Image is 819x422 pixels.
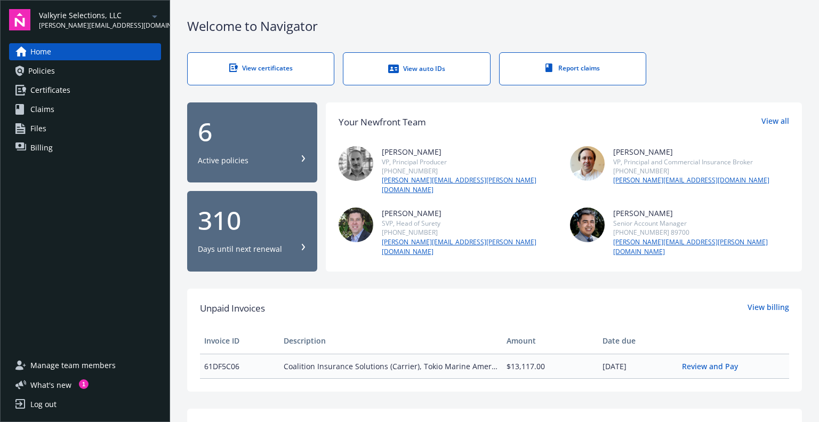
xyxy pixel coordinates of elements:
[198,208,307,233] div: 310
[79,379,89,389] div: 1
[9,120,161,137] a: Files
[30,120,46,137] span: Files
[598,354,678,378] td: [DATE]
[613,166,769,176] div: [PHONE_NUMBER]
[39,9,161,30] button: Valkyrie Selections, LLC[PERSON_NAME][EMAIL_ADDRESS][DOMAIN_NAME]arrowDropDown
[502,328,598,354] th: Amount
[9,379,89,391] button: What's new1
[365,63,468,74] div: View auto IDs
[382,219,558,228] div: SVP, Head of Surety
[39,10,148,21] span: Valkyrie Selections, LLC
[279,328,502,354] th: Description
[382,176,558,195] a: [PERSON_NAME][EMAIL_ADDRESS][PERSON_NAME][DOMAIN_NAME]
[30,396,57,413] div: Log out
[284,361,498,372] span: Coalition Insurance Solutions (Carrier), Tokio Marine America
[187,191,317,272] button: 310Days until next renewal
[39,21,148,30] span: [PERSON_NAME][EMAIL_ADDRESS][DOMAIN_NAME]
[200,301,265,315] span: Unpaid Invoices
[499,52,646,85] a: Report claims
[343,52,490,85] a: View auto IDs
[382,208,558,219] div: [PERSON_NAME]
[198,244,282,254] div: Days until next renewal
[9,9,30,30] img: navigator-logo.svg
[613,146,769,157] div: [PERSON_NAME]
[613,176,769,185] a: [PERSON_NAME][EMAIL_ADDRESS][DOMAIN_NAME]
[613,208,789,219] div: [PERSON_NAME]
[30,101,54,118] span: Claims
[9,139,161,156] a: Billing
[9,357,161,374] a: Manage team members
[30,43,51,60] span: Home
[9,101,161,118] a: Claims
[382,146,558,157] div: [PERSON_NAME]
[30,82,70,99] span: Certificates
[382,157,558,166] div: VP, Principal Producer
[682,361,746,371] a: Review and Pay
[148,10,161,22] a: arrowDropDown
[198,155,248,166] div: Active policies
[613,157,769,166] div: VP, Principal and Commercial Insurance Broker
[198,119,307,145] div: 6
[9,82,161,99] a: Certificates
[613,228,789,237] div: [PHONE_NUMBER] 89700
[748,301,789,315] a: View billing
[30,357,116,374] span: Manage team members
[28,62,55,79] span: Policies
[570,208,605,242] img: photo
[521,63,624,73] div: Report claims
[382,237,558,257] a: [PERSON_NAME][EMAIL_ADDRESS][PERSON_NAME][DOMAIN_NAME]
[339,115,426,129] div: Your Newfront Team
[761,115,789,129] a: View all
[613,237,789,257] a: [PERSON_NAME][EMAIL_ADDRESS][PERSON_NAME][DOMAIN_NAME]
[382,228,558,237] div: [PHONE_NUMBER]
[187,102,317,183] button: 6Active policies
[339,146,373,181] img: photo
[187,52,334,85] a: View certificates
[9,43,161,60] a: Home
[209,63,312,73] div: View certificates
[30,379,71,391] span: What ' s new
[200,354,279,378] td: 61DF5C06
[613,219,789,228] div: Senior Account Manager
[339,208,373,242] img: photo
[200,328,279,354] th: Invoice ID
[570,146,605,181] img: photo
[502,354,598,378] td: $13,117.00
[382,166,558,176] div: [PHONE_NUMBER]
[9,62,161,79] a: Policies
[187,17,802,35] div: Welcome to Navigator
[598,328,678,354] th: Date due
[30,139,53,156] span: Billing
